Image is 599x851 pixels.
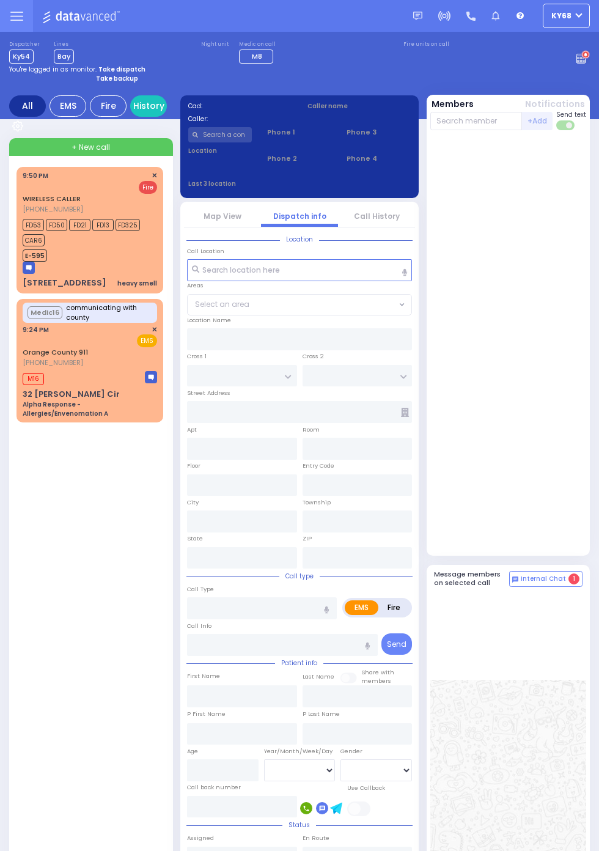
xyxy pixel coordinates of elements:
input: Search a contact [188,127,252,142]
label: Fire units on call [403,41,449,48]
span: 9:24 PM [23,325,49,334]
span: M8 [252,51,262,61]
img: message-box.svg [145,371,157,383]
label: Fire [378,600,410,615]
span: CAR6 [23,234,45,246]
img: comment-alt.png [512,577,518,583]
span: members [361,677,391,685]
label: EMS [345,600,378,615]
div: All [9,95,46,117]
span: [PHONE_NUMBER] [23,358,83,367]
label: Township [303,498,331,507]
span: Fire [139,181,157,194]
a: WIRELESS CALLER [23,194,81,204]
div: 32 [PERSON_NAME] Cir [23,388,120,400]
button: Medic16 [28,306,62,319]
div: Year/Month/Week/Day [264,747,336,756]
label: Caller: [188,114,292,123]
label: P First Name [187,710,226,718]
img: message.svg [413,12,422,21]
label: Street Address [187,389,230,397]
label: Turn off text [556,119,576,131]
input: Search location here [187,259,412,281]
span: communicating with county [66,303,152,323]
span: FD21 [69,219,90,231]
label: Caller name [307,101,411,111]
label: En Route [303,834,329,842]
label: Entry Code [303,462,334,470]
strong: Take dispatch [98,65,145,74]
label: Cad: [188,101,292,111]
span: Ky54 [9,50,34,64]
button: Members [432,98,474,111]
span: FD50 [46,219,67,231]
span: Location [280,235,319,244]
span: 1 [568,573,579,584]
a: Orange County 911 [23,347,88,357]
span: Send text [556,110,586,119]
div: heavy smell [117,279,157,288]
span: You're logged in as monitor. [9,65,97,74]
span: + New call [72,142,110,153]
label: Dispatcher [9,41,40,48]
div: Fire [90,95,127,117]
button: Send [381,633,412,655]
div: Alpha Response - Allergies/Envenomation A [23,400,157,418]
label: Night unit [201,41,229,48]
span: ky68 [551,10,571,21]
span: Phone 4 [347,153,411,164]
label: Cross 1 [187,352,207,361]
span: Other building occupants [401,408,409,417]
button: Internal Chat 1 [509,571,582,587]
a: Map View [204,211,241,221]
label: ZIP [303,534,312,543]
label: Call Location [187,247,224,256]
label: City [187,498,199,507]
a: History [130,95,167,117]
h5: Message members on selected call [434,570,510,586]
span: FD13 [92,219,114,231]
a: Dispatch info [273,211,326,221]
span: Bay [54,50,74,64]
label: Apt [187,425,197,434]
label: Assigned [187,834,214,842]
span: FD53 [23,219,44,231]
label: Use Callback [347,784,385,792]
label: Last Name [303,672,334,681]
span: ✕ [152,325,157,335]
button: Notifications [525,98,585,111]
span: Call type [279,572,320,581]
span: Phone 3 [347,127,411,138]
button: ky68 [543,4,590,28]
label: Location [188,146,252,155]
div: EMS [50,95,86,117]
span: ✕ [152,171,157,181]
span: E-595 [23,249,47,262]
label: Floor [187,462,200,470]
label: Call Info [187,622,211,630]
span: Patient info [275,658,323,668]
img: message-box.svg [23,262,35,274]
label: Lines [54,41,74,48]
span: Status [282,820,316,830]
label: Location Name [187,316,231,325]
span: Phone 2 [267,153,331,164]
input: Search member [430,112,523,130]
span: FD325 [116,219,140,231]
span: EMS [137,334,157,347]
label: Areas [187,281,204,290]
label: First Name [187,672,220,680]
span: Phone 1 [267,127,331,138]
img: Logo [42,9,123,24]
strong: Take backup [96,74,138,83]
label: Medic on call [239,41,277,48]
span: [PHONE_NUMBER] [23,204,83,214]
label: P Last Name [303,710,340,718]
label: Room [303,425,320,434]
label: Call back number [187,783,241,792]
span: Internal Chat [521,575,566,583]
label: State [187,534,203,543]
label: Last 3 location [188,179,300,188]
a: Call History [354,211,400,221]
label: Cross 2 [303,352,324,361]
